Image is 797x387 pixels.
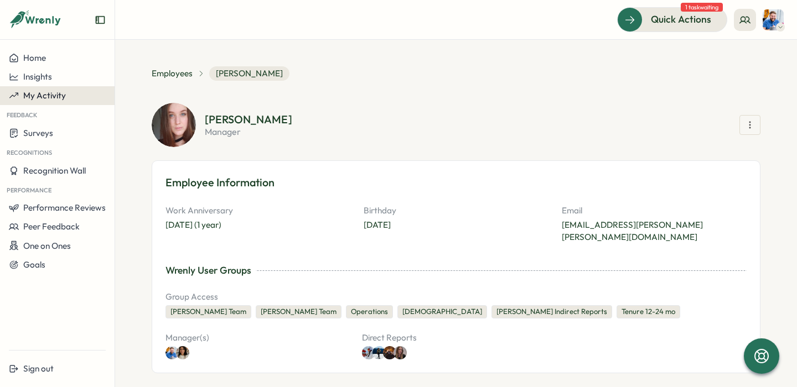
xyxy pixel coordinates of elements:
img: Maria Khoury [176,346,189,359]
a: Bradley Jones [389,346,402,359]
span: Goals [23,259,45,270]
a: Employees [152,67,193,80]
span: Performance Reviews [23,202,106,213]
button: Quick Actions [617,7,727,32]
img: Alara Kivilcim [362,346,375,359]
button: Expand sidebar [95,14,106,25]
p: Birthday [364,205,548,217]
span: Recognition Wall [23,165,86,176]
div: [DATE] (1 year) [165,219,350,231]
img: Aimee Weston [394,346,407,359]
div: [DEMOGRAPHIC_DATA] [397,305,487,318]
div: [PERSON_NAME] Team [256,305,341,318]
img: Bradley Jones [383,346,396,359]
div: [PERSON_NAME] Team [165,305,251,318]
a: Maria Khoury [179,346,192,359]
img: Paul Hemsley [763,9,784,30]
div: Wrenly User Groups [165,263,251,278]
span: Sign out [23,363,54,374]
div: [PERSON_NAME] Indirect Reports [491,305,612,318]
p: Manager(s) [165,332,353,344]
a: Aimee Weston [402,346,415,359]
p: [DATE] [364,219,548,231]
p: manager [205,127,292,136]
p: Work Anniversary [165,205,350,217]
div: [PERSON_NAME] [205,114,292,125]
p: [EMAIL_ADDRESS][PERSON_NAME][PERSON_NAME][DOMAIN_NAME] [562,219,747,243]
span: My Activity [23,90,66,101]
span: [PERSON_NAME] [209,66,289,81]
img: Kori Keeling [372,346,386,359]
span: Home [23,53,46,63]
span: One on Ones [23,240,71,251]
p: Group Access [165,291,747,303]
a: Kori Keeling [375,346,389,359]
img: Allyn Neal [152,103,196,147]
span: Surveys [23,128,53,138]
span: Peer Feedback [23,221,80,232]
img: Paul Hemsley [165,346,179,359]
p: Email [562,205,747,217]
h3: Employee Information [165,174,747,191]
div: Operations [346,305,393,318]
span: Insights [23,71,52,82]
p: Direct Reports [362,332,550,344]
div: Tenure 12-24 mo [617,305,680,318]
span: Quick Actions [651,12,711,27]
span: 1 task waiting [681,3,723,12]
